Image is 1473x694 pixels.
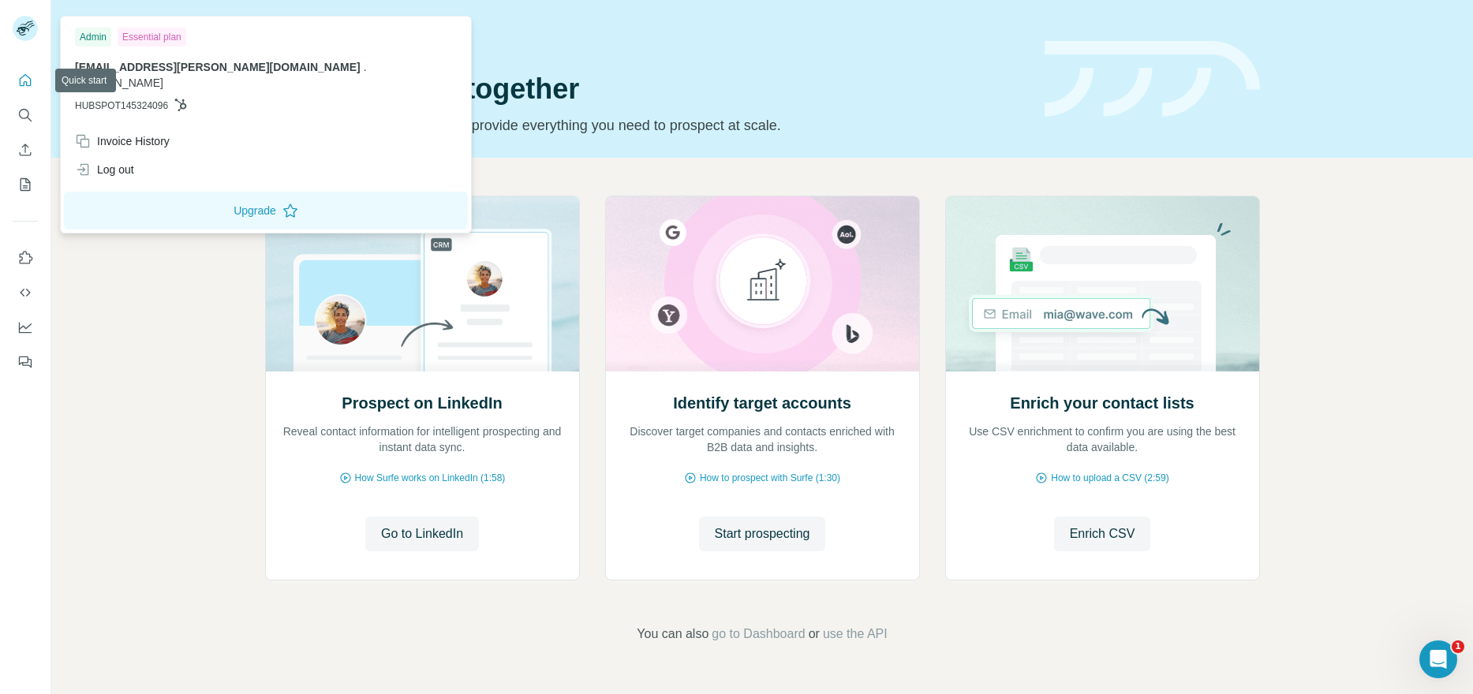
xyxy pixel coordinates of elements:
[945,196,1260,371] img: Enrich your contact lists
[13,244,38,272] button: Use Surfe on LinkedIn
[265,29,1026,45] div: Quick start
[265,114,1026,136] p: Pick your starting point and we’ll provide everything you need to prospect at scale.
[699,517,826,551] button: Start prospecting
[13,170,38,199] button: My lists
[75,99,168,113] span: HUBSPOT145324096
[1010,392,1194,414] h2: Enrich your contact lists
[13,278,38,307] button: Use Surfe API
[622,423,903,455] p: Discover target companies and contacts enriched with B2B data and insights.
[823,625,888,644] button: use the API
[673,392,851,414] h2: Identify target accounts
[75,162,134,177] div: Log out
[962,423,1243,455] p: Use CSV enrichment to confirm you are using the best data available.
[75,61,361,73] span: [EMAIL_ADDRESS][PERSON_NAME][DOMAIN_NAME]
[700,471,840,485] span: How to prospect with Surfe (1:30)
[712,625,805,644] button: go to Dashboard
[13,66,38,95] button: Quick start
[637,625,708,644] span: You can also
[75,76,163,89] span: [DOMAIN_NAME]
[1045,41,1260,118] img: banner
[365,517,479,551] button: Go to LinkedIn
[64,192,468,229] button: Upgrade
[364,61,367,73] span: .
[1070,524,1135,543] span: Enrich CSV
[342,392,502,414] h2: Prospect on LinkedIn
[265,196,580,371] img: Prospect on LinkedIn
[13,313,38,341] button: Dashboard
[282,423,563,455] p: Reveal contact information for intelligent prospecting and instant data sync.
[265,73,1026,105] h1: Let’s prospect together
[75,28,111,47] div: Admin
[13,101,38,129] button: Search
[1054,517,1151,551] button: Enrich CSV
[13,136,38,164] button: Enrich CSV
[118,28,186,47] div: Essential plan
[715,524,810,543] span: Start prospecting
[381,524,463,543] span: Go to LinkedIn
[355,471,506,485] span: How Surfe works on LinkedIn (1:58)
[1051,471,1168,485] span: How to upload a CSV (2:59)
[13,348,38,376] button: Feedback
[605,196,920,371] img: Identify target accounts
[1419,640,1457,678] iframe: Intercom live chat
[809,625,820,644] span: or
[75,133,170,149] div: Invoice History
[1452,640,1464,653] span: 1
